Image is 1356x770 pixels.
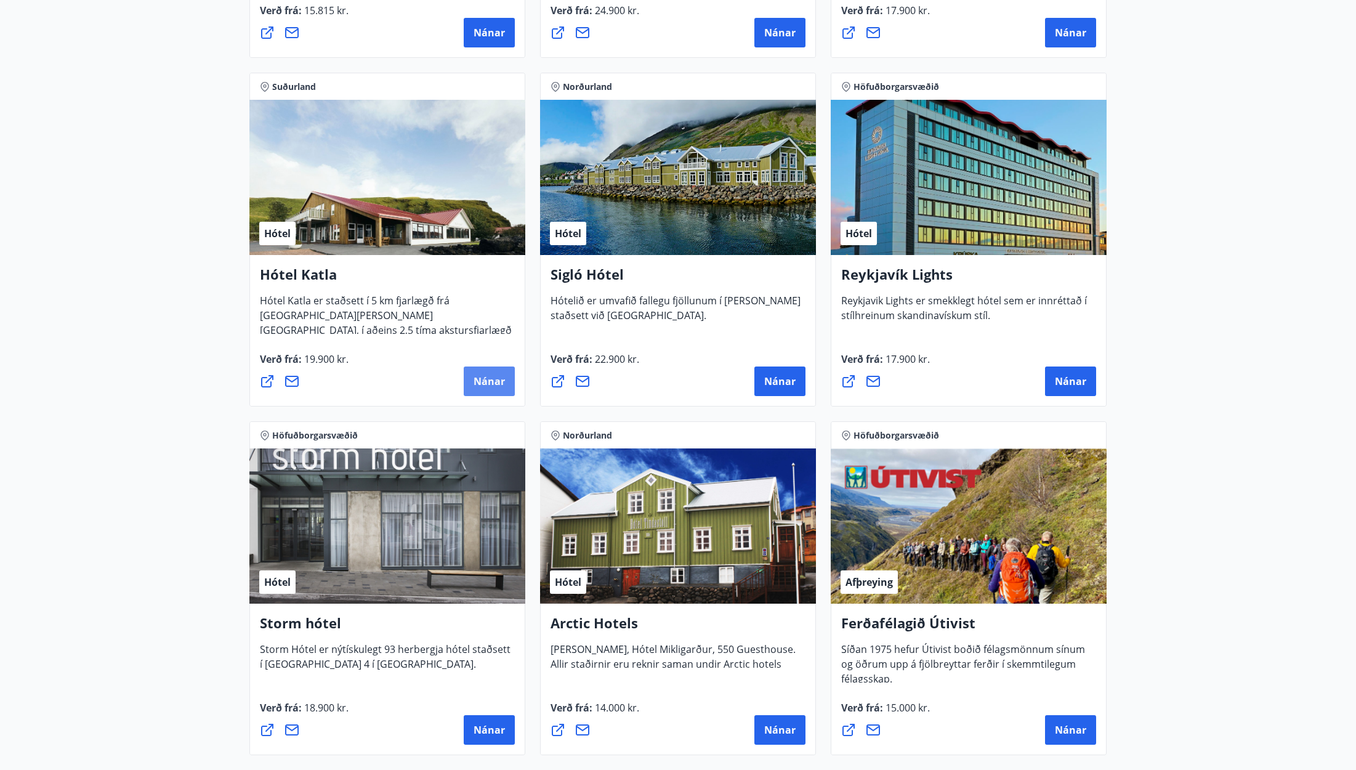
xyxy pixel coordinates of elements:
[764,26,796,39] span: Nánar
[551,642,796,681] span: [PERSON_NAME], Hótel Mikligarður, 550 Guesthouse. Allir staðirnir eru reknir saman undir Arctic h...
[551,4,639,27] span: Verð frá :
[1045,18,1096,47] button: Nánar
[551,701,639,724] span: Verð frá :
[845,227,872,240] span: Hótel
[302,701,349,715] span: 18.900 kr.
[883,352,930,366] span: 17.900 kr.
[854,429,939,442] span: Höfuðborgarsvæðið
[260,352,349,376] span: Verð frá :
[841,642,1085,695] span: Síðan 1975 hefur Útivist boðið félagsmönnum sínum og öðrum upp á fjölbreyttar ferðir í skemmtileg...
[260,265,515,293] h4: Hótel Katla
[464,367,515,396] button: Nánar
[464,715,515,745] button: Nánar
[1055,375,1086,388] span: Nánar
[264,575,291,589] span: Hótel
[551,294,801,332] span: Hótelið er umvafið fallegu fjöllunum í [PERSON_NAME] staðsett við [GEOGRAPHIC_DATA].
[260,701,349,724] span: Verð frá :
[1055,26,1086,39] span: Nánar
[272,429,358,442] span: Höfuðborgarsvæðið
[272,81,316,93] span: Suðurland
[551,265,805,293] h4: Sigló Hótel
[260,4,349,27] span: Verð frá :
[841,352,930,376] span: Verð frá :
[474,26,505,39] span: Nánar
[841,614,1096,642] h4: Ferðafélagið Útivist
[841,4,930,27] span: Verð frá :
[260,614,515,642] h4: Storm hótel
[592,701,639,715] span: 14.000 kr.
[1055,723,1086,737] span: Nánar
[474,375,505,388] span: Nánar
[1045,367,1096,396] button: Nánar
[551,352,639,376] span: Verð frá :
[474,723,505,737] span: Nánar
[754,367,805,396] button: Nánar
[302,4,349,17] span: 15.815 kr.
[883,701,930,715] span: 15.000 kr.
[764,375,796,388] span: Nánar
[464,18,515,47] button: Nánar
[563,81,612,93] span: Norðurland
[592,4,639,17] span: 24.900 kr.
[260,294,512,362] span: Hótel Katla er staðsett í 5 km fjarlægð frá [GEOGRAPHIC_DATA][PERSON_NAME][GEOGRAPHIC_DATA], í að...
[841,294,1087,332] span: Reykjavik Lights er smekklegt hótel sem er innréttað í stílhreinum skandinavískum stíl.
[1045,715,1096,745] button: Nánar
[883,4,930,17] span: 17.900 kr.
[563,429,612,442] span: Norðurland
[592,352,639,366] span: 22.900 kr.
[841,701,930,724] span: Verð frá :
[555,575,581,589] span: Hótel
[264,227,291,240] span: Hótel
[260,642,511,681] span: Storm Hótel er nýtískulegt 93 herbergja hótel staðsett í [GEOGRAPHIC_DATA] 4 í [GEOGRAPHIC_DATA].
[302,352,349,366] span: 19.900 kr.
[754,18,805,47] button: Nánar
[845,575,893,589] span: Afþreying
[754,715,805,745] button: Nánar
[764,723,796,737] span: Nánar
[854,81,939,93] span: Höfuðborgarsvæðið
[551,614,805,642] h4: Arctic Hotels
[841,265,1096,293] h4: Reykjavík Lights
[555,227,581,240] span: Hótel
